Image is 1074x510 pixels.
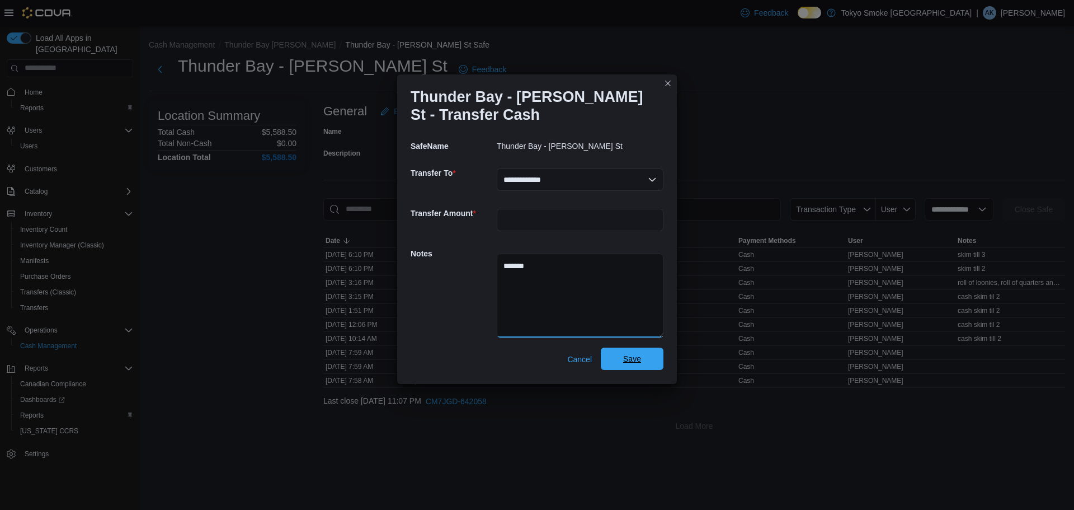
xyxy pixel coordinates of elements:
[563,348,596,371] button: Cancel
[411,162,494,184] h5: Transfer To
[623,353,641,364] span: Save
[411,88,654,124] h1: Thunder Bay - [PERSON_NAME] St - Transfer Cash
[497,142,623,151] p: Thunder Bay - [PERSON_NAME] St
[411,135,494,157] h5: SafeName
[411,202,494,224] h5: Transfer Amount
[661,77,675,90] button: Closes this modal window
[567,354,592,365] span: Cancel
[601,348,663,370] button: Save
[411,242,494,265] h5: Notes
